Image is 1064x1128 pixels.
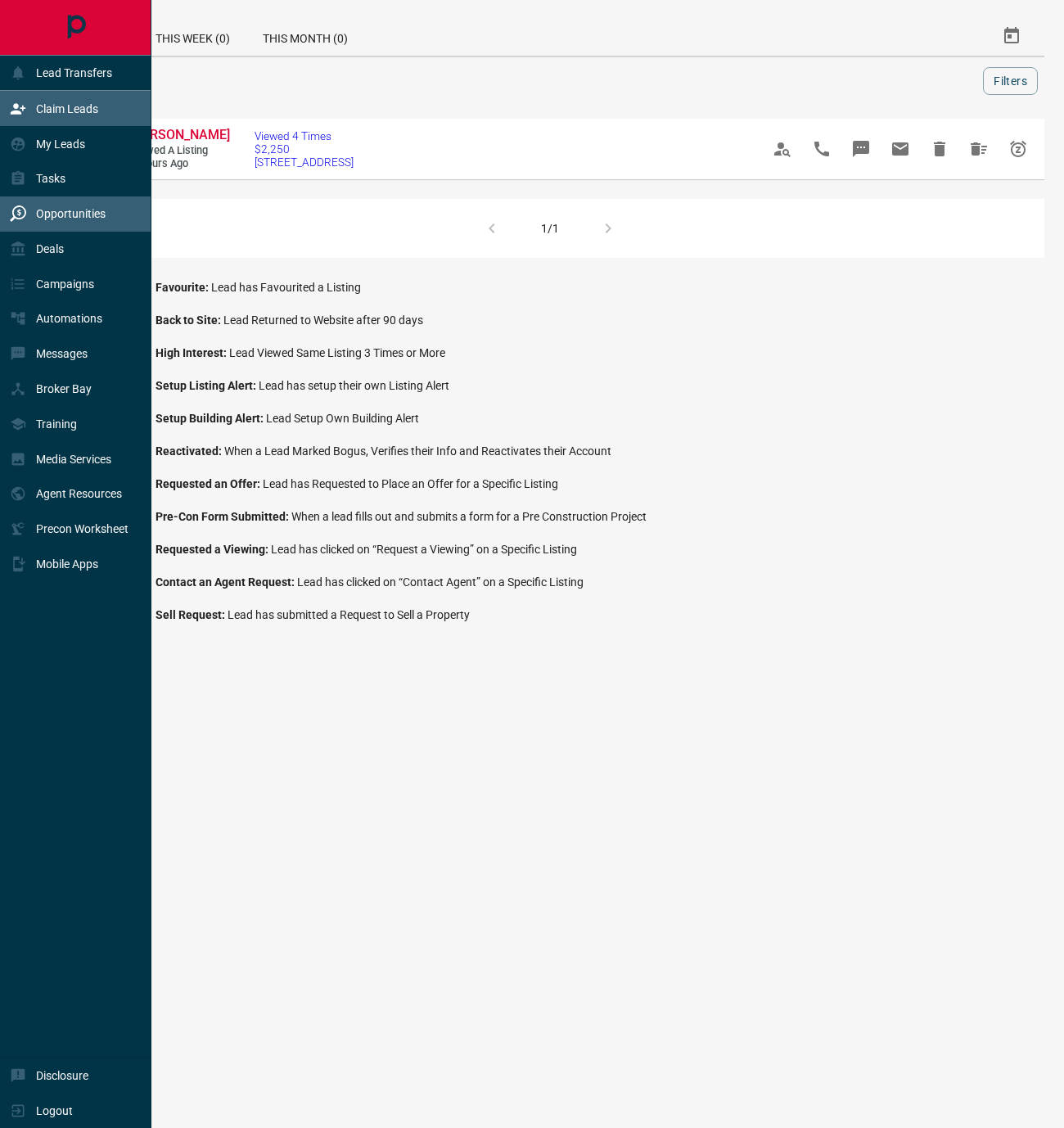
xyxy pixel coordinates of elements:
span: Hide [920,129,959,169]
span: Sell Request [156,608,228,621]
span: Hide All from Mateo Andrade [959,129,999,169]
span: When a Lead Marked Bogus, Verifies their Info and Reactivates their Account [224,444,611,458]
span: [PERSON_NAME] [131,127,230,142]
span: Lead has clicked on “Contact Agent” on a Specific Listing [297,575,584,589]
a: Viewed 4 Times$2,250[STREET_ADDRESS] [255,129,354,169]
span: Email [881,129,920,169]
span: Lead Returned to Website after 90 days [223,314,423,327]
span: When a lead fills out and submits a form for a Pre Construction Project [291,510,647,523]
span: Lead has Requested to Place an Offer for a Specific Listing [263,477,558,490]
span: [STREET_ADDRESS] [255,156,354,169]
span: 7 hours ago [131,157,229,171]
div: This Week (0) [139,16,246,56]
button: Filters [983,67,1038,95]
span: Lead has setup their own Listing Alert [259,379,449,392]
span: View Profile [763,129,802,169]
span: Lead has submitted a Request to Sell a Property [228,608,470,621]
span: Favourite [156,281,211,294]
span: Lead has clicked on “Request a Viewing” on a Specific Listing [271,543,577,556]
span: Contact an Agent Request [156,575,297,589]
span: $2,250 [255,142,354,156]
div: This Month (0) [246,16,364,56]
div: 1/1 [541,222,559,235]
span: Setup Listing Alert [156,379,259,392]
span: Requested a Viewing [156,543,271,556]
span: Lead Viewed Same Listing 3 Times or More [229,346,445,359]
span: Viewed a Listing [131,144,229,158]
span: Snooze [999,129,1038,169]
span: Message [841,129,881,169]
span: Reactivated [156,444,224,458]
span: Pre-Con Form Submitted [156,510,291,523]
span: Back to Site [156,314,223,327]
span: Lead Setup Own Building Alert [266,412,419,425]
a: [PERSON_NAME] [131,127,229,144]
span: Call [802,129,841,169]
button: Select Date Range [992,16,1031,56]
span: Setup Building Alert [156,412,266,425]
span: High Interest [156,346,229,359]
span: Lead has Favourited a Listing [211,281,361,294]
span: Viewed 4 Times [255,129,354,142]
span: Requested an Offer [156,477,263,490]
